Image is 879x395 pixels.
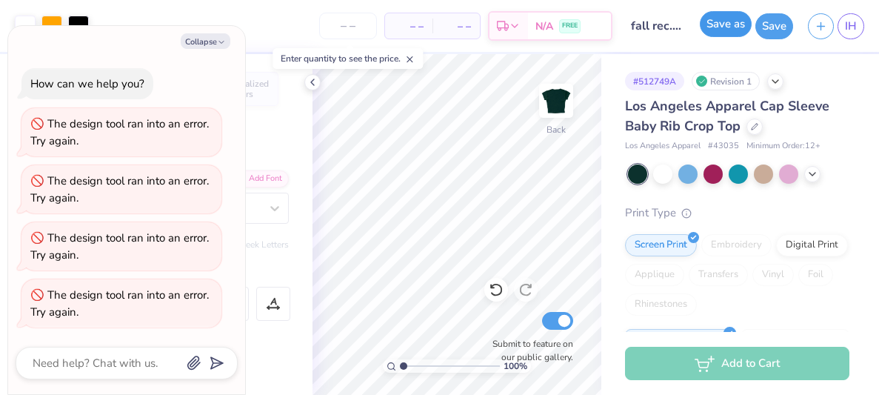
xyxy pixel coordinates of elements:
[547,123,566,136] div: Back
[701,234,772,256] div: Embroidery
[838,13,864,39] a: IH
[30,230,209,262] div: The design tool ran into an error. Try again.
[30,173,209,205] div: The design tool ran into an error. Try again.
[708,140,739,153] span: # 43035
[625,264,684,286] div: Applique
[755,13,793,39] button: Save
[625,140,701,153] span: Los Angeles Apparel
[700,11,752,37] button: Save as
[625,293,697,316] div: Rhinestones
[230,170,289,187] div: Add Font
[845,18,857,35] span: IH
[625,72,684,90] div: # 512749A
[30,288,209,319] div: The design tool ran into an error. Try again.
[625,97,829,135] span: Los Angeles Apparel Cap Sleeve Baby Rib Crop Top
[746,140,820,153] span: Minimum Order: 12 +
[484,337,573,364] label: Submit to feature on our public gallery.
[625,234,697,256] div: Screen Print
[620,11,692,41] input: Untitled Design
[798,264,833,286] div: Foil
[692,72,760,90] div: Revision 1
[625,205,849,222] div: Print Type
[181,33,230,49] button: Collapse
[273,48,423,69] div: Enter quantity to see the price.
[394,19,424,34] span: – –
[562,21,578,31] span: FREE
[441,19,471,34] span: – –
[776,234,848,256] div: Digital Print
[30,116,209,148] div: The design tool ran into an error. Try again.
[504,359,527,373] span: 100 %
[752,264,794,286] div: Vinyl
[541,86,571,116] img: Back
[535,19,553,34] span: N/A
[689,264,748,286] div: Transfers
[30,76,144,91] div: How can we help you?
[319,13,377,39] input: – –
